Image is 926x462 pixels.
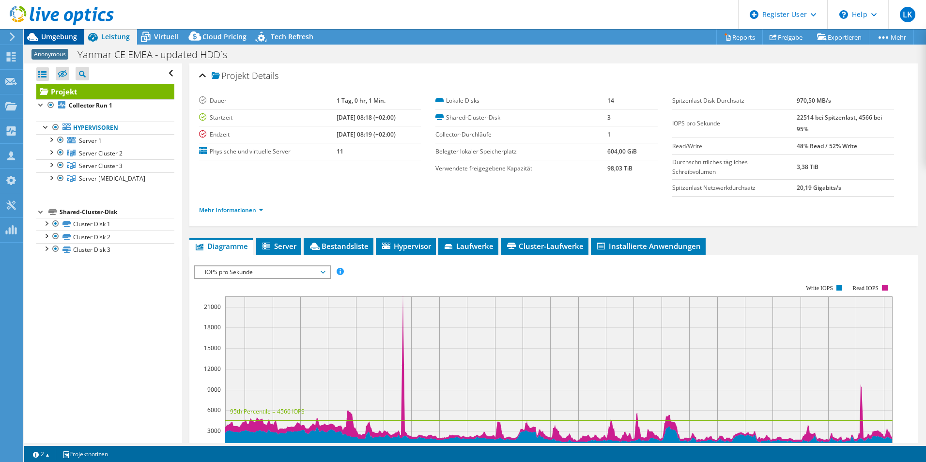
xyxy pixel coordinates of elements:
a: Server 1 [36,134,174,147]
span: Tech Refresh [271,32,313,41]
b: 3 [607,113,611,122]
b: 604,00 GiB [607,147,637,155]
label: Spitzenlast Disk-Durchsatz [672,96,797,106]
a: Server Cluster 3 [36,159,174,172]
div: Shared-Cluster-Disk [60,206,174,218]
a: Projekt [36,84,174,99]
a: Collector Run 1 [36,99,174,112]
b: 11 [337,147,343,155]
b: 48% Read / 52% Write [797,142,857,150]
a: Projektnotizen [56,448,115,460]
a: Freigabe [762,30,810,45]
span: LK [900,7,915,22]
a: Server Cluster 5 [36,172,174,185]
span: Cluster-Laufwerke [506,241,584,251]
span: Hypervisor [381,241,431,251]
label: Spitzenlast Netzwerkdurchsatz [672,183,797,193]
text: 12000 [204,365,221,373]
text: 9000 [207,385,221,394]
span: Details [252,70,278,81]
a: Reports [716,30,763,45]
span: Virtuell [154,32,178,41]
a: Cluster Disk 3 [36,243,174,256]
span: Projekt [212,71,249,81]
label: Collector-Durchläufe [435,130,607,139]
a: 2 [26,448,56,460]
b: 970,50 MB/s [797,96,831,105]
span: Laufwerke [443,241,494,251]
span: Server Cluster 3 [79,162,123,170]
text: 21000 [204,303,221,311]
span: Umgebung [41,32,77,41]
text: 95th Percentile = 4566 IOPS [230,407,305,416]
a: Server Cluster 2 [36,147,174,159]
a: Mehr [869,30,914,45]
b: [DATE] 08:18 (+02:00) [337,113,396,122]
text: 18000 [204,323,221,331]
a: Cluster Disk 2 [36,231,174,243]
label: Dauer [199,96,337,106]
span: IOPS pro Sekunde [200,266,324,278]
b: 1 [607,130,611,139]
text: 6000 [207,406,221,414]
label: Belegter lokaler Speicherplatz [435,147,607,156]
label: Shared-Cluster-Disk [435,113,607,123]
span: Anonymous [31,49,68,60]
b: 3,38 TiB [797,163,818,171]
label: Lokale Disks [435,96,607,106]
span: Server Cluster 2 [79,149,123,157]
label: Read/Write [672,141,797,151]
b: [DATE] 08:19 (+02:00) [337,130,396,139]
b: 22514 bei Spitzenlast, 4566 bei 95% [797,113,882,133]
span: Bestandsliste [309,241,369,251]
label: Endzeit [199,130,337,139]
svg: \n [839,10,848,19]
a: Exportieren [810,30,869,45]
b: 98,03 TiB [607,164,633,172]
b: 14 [607,96,614,105]
a: Hypervisoren [36,122,174,134]
label: Durchschnittliches tägliches Schreibvolumen [672,157,797,177]
text: Write IOPS [806,285,833,292]
text: 15000 [204,344,221,352]
text: 3000 [207,427,221,435]
label: Verwendete freigegebene Kapazität [435,164,607,173]
label: IOPS pro Sekunde [672,119,797,128]
span: Cloud Pricing [202,32,247,41]
label: Physische und virtuelle Server [199,147,337,156]
span: Server 1 [79,137,102,145]
span: Leistung [101,32,130,41]
a: Cluster Disk 1 [36,218,174,231]
h1: Yanmar CE EMEA - updated HDD´s [73,49,242,60]
label: Startzeit [199,113,337,123]
span: Server [261,241,296,251]
b: 1 Tag, 0 hr, 1 Min. [337,96,386,105]
span: Diagramme [194,241,248,251]
span: Installierte Anwendungen [596,241,701,251]
b: Collector Run 1 [69,101,112,109]
b: 20,19 Gigabits/s [797,184,841,192]
span: Server [MEDICAL_DATA] [79,174,145,183]
a: Mehr Informationen [199,206,263,214]
text: Read IOPS [852,285,879,292]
